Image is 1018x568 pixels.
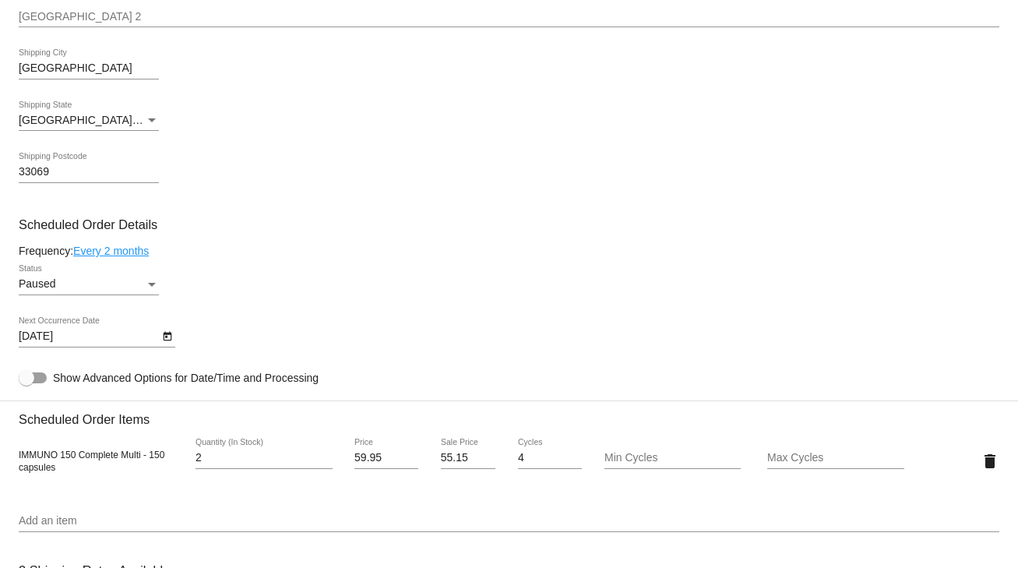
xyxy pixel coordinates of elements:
input: Shipping Postcode [19,166,159,178]
input: Cycles [518,452,582,464]
span: Show Advanced Options for Date/Time and Processing [53,370,319,386]
input: Next Occurrence Date [19,330,159,343]
a: Every 2 months [73,245,149,257]
mat-select: Status [19,278,159,291]
span: Paused [19,277,55,290]
mat-select: Shipping State [19,115,159,127]
h3: Scheduled Order Details [19,217,999,232]
span: [GEOGRAPHIC_DATA] | [US_STATE] [19,114,202,126]
div: Frequency: [19,245,999,257]
input: Add an item [19,515,999,527]
h3: Scheduled Order Items [19,400,999,427]
mat-icon: delete [981,452,999,471]
span: IMMUNO 150 Complete Multi - 150 capsules [19,450,164,473]
input: Min Cycles [604,452,741,464]
input: Sale Price [441,452,496,464]
button: Open calendar [159,327,175,344]
input: Shipping Street 2 [19,11,999,23]
input: Shipping City [19,62,159,75]
input: Quantity (In Stock) [195,452,333,464]
input: Max Cycles [767,452,904,464]
input: Price [354,452,418,464]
